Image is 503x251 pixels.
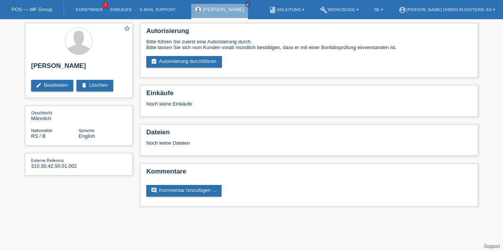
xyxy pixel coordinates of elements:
i: build [320,6,328,14]
a: E-Mail Support [136,7,180,12]
a: deleteLöschen [76,80,113,91]
a: DE ▾ [370,7,387,12]
h2: Einkäufe [146,89,472,101]
a: Einkäufe [106,7,136,12]
a: account_circle[PERSON_NAME] Uhren Bijouterie AG ▾ [395,7,499,12]
a: [PERSON_NAME] [203,7,244,12]
a: Support [484,244,500,249]
div: Noch keine Einkäufe [146,101,472,112]
span: Sprache [79,128,94,133]
i: assignment_turned_in [151,58,157,64]
span: English [79,133,95,139]
i: close [246,3,250,7]
span: Externe Referenz [31,158,64,163]
h2: Dateien [146,129,472,140]
a: bookAnleitung ▾ [265,7,308,12]
i: book [269,6,276,14]
a: buildWerkzeuge ▾ [316,7,362,12]
div: Bitte führen Sie zuerst eine Autorisierung durch. Bitte lassen Sie sich vom Kunden vorab mündlich... [146,39,472,50]
h2: [PERSON_NAME] [31,62,126,74]
span: Geschlecht [31,111,52,115]
a: close [245,2,250,7]
div: Männlich [31,110,79,121]
a: star_border [124,25,131,33]
span: Serbien / B / 11.09.2019 [31,133,46,139]
h2: Kommentare [146,168,472,179]
i: account_circle [399,6,406,14]
a: assignment_turned_inAutorisierung durchführen [146,56,222,68]
a: POS — MF Group [12,7,52,12]
div: 310.30.42.50.01.002 [31,157,79,169]
a: editBearbeiten [31,80,73,91]
h2: Autorisierung [146,27,472,39]
a: commentKommentar hinzufügen ... [146,185,222,197]
i: star_border [124,25,131,32]
i: delete [81,82,87,88]
div: Noch keine Dateien [146,140,381,146]
i: edit [36,82,42,88]
a: Kund*innen [72,7,106,12]
span: Nationalität [31,128,52,133]
i: comment [151,187,157,193]
span: 2 [103,2,109,8]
